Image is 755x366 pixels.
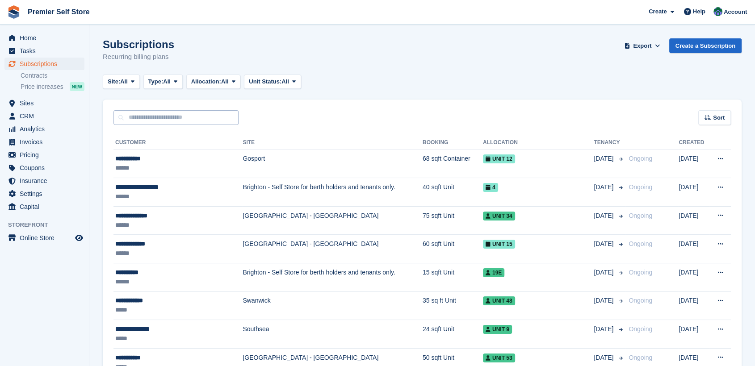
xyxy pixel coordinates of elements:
td: Southsea [243,320,423,349]
span: [DATE] [594,239,615,249]
span: All [281,77,289,86]
span: Ongoing [629,354,652,361]
td: 35 sq ft Unit [423,291,483,320]
img: Jo Granger [713,7,722,16]
h1: Subscriptions [103,38,174,50]
a: menu [4,149,84,161]
a: Premier Self Store [24,4,93,19]
td: [GEOGRAPHIC_DATA] - [GEOGRAPHIC_DATA] [243,235,423,263]
th: Tenancy [594,136,625,150]
span: Account [724,8,747,17]
button: Export [623,38,662,53]
a: menu [4,187,84,200]
span: Coupons [20,162,73,174]
span: Allocation: [191,77,221,86]
span: Unit 15 [483,240,515,249]
td: 60 sqft Unit [423,235,483,263]
a: menu [4,200,84,213]
span: Invoices [20,136,73,148]
td: [DATE] [679,206,709,235]
td: Gosport [243,150,423,178]
span: Ongoing [629,269,652,276]
a: menu [4,32,84,44]
td: [DATE] [679,263,709,292]
span: Create [649,7,667,16]
td: Brighton - Self Store for berth holders and tenants only. [243,263,423,292]
span: Unit 48 [483,296,515,305]
a: menu [4,58,84,70]
span: Price increases [21,83,63,91]
span: Home [20,32,73,44]
a: Create a Subscription [669,38,742,53]
span: Unit Status: [249,77,281,86]
td: [DATE] [679,178,709,207]
a: menu [4,175,84,187]
td: Swanwick [243,291,423,320]
span: Pricing [20,149,73,161]
th: Booking [423,136,483,150]
span: [DATE] [594,211,615,220]
span: Analytics [20,123,73,135]
td: 75 sqft Unit [423,206,483,235]
a: menu [4,110,84,122]
td: [DATE] [679,291,709,320]
td: [DATE] [679,320,709,349]
img: stora-icon-8386f47178a22dfd0bd8f6a31ec36ba5ce8667c1dd55bd0f319d3a0aa187defe.svg [7,5,21,19]
span: Sort [713,113,725,122]
span: CRM [20,110,73,122]
a: menu [4,162,84,174]
th: Allocation [483,136,594,150]
a: Contracts [21,71,84,80]
span: 4 [483,183,498,192]
td: 24 sqft Unit [423,320,483,349]
td: [DATE] [679,235,709,263]
span: Ongoing [629,325,652,333]
th: Created [679,136,709,150]
span: Storefront [8,220,89,229]
button: Type: All [143,75,183,89]
span: [DATE] [594,183,615,192]
span: Type: [148,77,164,86]
a: Preview store [74,233,84,243]
span: Capital [20,200,73,213]
span: [DATE] [594,324,615,334]
span: Ongoing [629,212,652,219]
td: 68 sqft Container [423,150,483,178]
div: NEW [70,82,84,91]
span: Help [693,7,705,16]
span: 19E [483,268,504,277]
span: Unit 34 [483,212,515,220]
span: All [163,77,171,86]
span: Site: [108,77,120,86]
a: Price increases NEW [21,82,84,91]
span: All [221,77,229,86]
span: [DATE] [594,268,615,277]
td: Brighton - Self Store for berth holders and tenants only. [243,178,423,207]
th: Site [243,136,423,150]
span: Unit 12 [483,154,515,163]
button: Site: All [103,75,140,89]
span: Tasks [20,45,73,57]
span: Unit 53 [483,354,515,362]
th: Customer [113,136,243,150]
span: Subscriptions [20,58,73,70]
a: menu [4,232,84,244]
td: [GEOGRAPHIC_DATA] - [GEOGRAPHIC_DATA] [243,206,423,235]
span: Unit 9 [483,325,512,334]
span: [DATE] [594,296,615,305]
span: Sites [20,97,73,109]
a: menu [4,136,84,148]
a: menu [4,97,84,109]
button: Allocation: All [186,75,241,89]
span: Ongoing [629,183,652,191]
span: Ongoing [629,297,652,304]
span: Export [633,42,651,50]
p: Recurring billing plans [103,52,174,62]
span: Online Store [20,232,73,244]
span: Settings [20,187,73,200]
a: menu [4,123,84,135]
button: Unit Status: All [244,75,301,89]
span: Insurance [20,175,73,187]
span: All [120,77,128,86]
span: Ongoing [629,240,652,247]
